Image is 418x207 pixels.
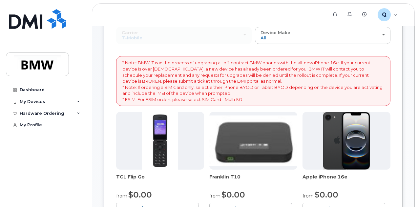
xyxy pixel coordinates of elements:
[382,11,387,19] span: Q
[209,115,297,166] img: t10.jpg
[116,193,127,199] small: from
[221,190,245,199] span: $0.00
[261,30,290,35] span: Device Make
[323,112,370,170] img: iphone16e.png
[389,178,413,202] iframe: Messenger Launcher
[122,60,384,102] p: * Note: BMW IT is in the process of upgrading all off-contract BMW phones with the all-new iPhone...
[261,35,266,40] span: All
[315,190,338,199] span: $0.00
[303,193,314,199] small: from
[373,8,402,21] div: QTB2143
[128,190,152,199] span: $0.00
[255,27,390,44] button: Device Make All
[209,174,297,187] div: Franklin T10
[116,174,204,187] div: TCL Flip Go
[303,174,390,187] div: Apple iPhone 16e
[142,112,178,170] img: TCL_FLIP_MODE.jpg
[209,193,220,199] small: from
